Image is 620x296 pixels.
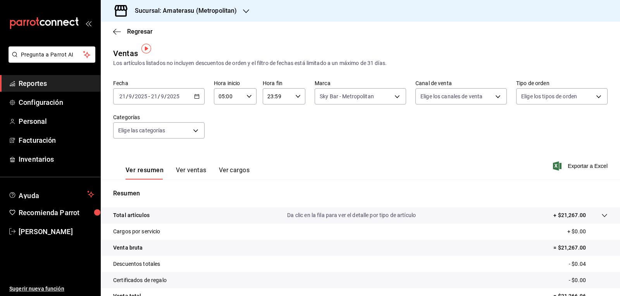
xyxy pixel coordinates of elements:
a: Pregunta a Parrot AI [5,56,95,64]
p: Descuentos totales [113,260,160,268]
button: open_drawer_menu [85,20,91,26]
p: = $21,267.00 [553,244,608,252]
img: Tooltip marker [141,44,151,53]
button: Regresar [113,28,153,35]
span: Sky Bar - Metropolitan [320,92,374,100]
span: Recomienda Parrot [19,207,94,218]
p: + $21,267.00 [553,211,586,219]
span: / [126,93,128,99]
div: Los artículos listados no incluyen descuentos de orden y el filtro de fechas está limitado a un m... [113,59,608,67]
input: -- [128,93,132,99]
span: - [148,93,150,99]
input: ---- [134,93,148,99]
button: Exportar a Excel [555,161,608,171]
p: Total artículos [113,211,150,219]
span: Inventarios [19,154,94,164]
p: Da clic en la fila para ver el detalle por tipo de artículo [287,211,416,219]
p: Venta bruta [113,244,143,252]
p: - $0.04 [569,260,608,268]
span: Elige los canales de venta [420,92,482,100]
span: Ayuda [19,190,84,199]
p: Resumen [113,189,608,198]
span: Regresar [127,28,153,35]
input: -- [119,93,126,99]
p: Certificados de regalo [113,276,167,284]
label: Categorías [113,115,205,120]
span: Sugerir nueva función [9,285,94,293]
input: -- [151,93,158,99]
span: Personal [19,116,94,127]
span: Reportes [19,78,94,89]
label: Hora inicio [214,80,257,86]
label: Canal de venta [415,80,507,86]
span: / [158,93,160,99]
span: [PERSON_NAME] [19,226,94,237]
p: Cargos por servicio [113,228,160,236]
button: Ver resumen [126,166,164,180]
label: Marca [315,80,406,86]
p: + $0.00 [567,228,608,236]
div: Ventas [113,48,138,59]
input: ---- [167,93,180,99]
span: Pregunta a Parrot AI [21,51,83,59]
button: Ver ventas [176,166,207,180]
span: / [132,93,134,99]
p: - $0.00 [569,276,608,284]
button: Ver cargos [219,166,250,180]
span: Configuración [19,97,94,108]
label: Fecha [113,80,205,86]
input: -- [160,93,164,99]
h3: Sucursal: Amaterasu (Metropolitan) [129,6,237,15]
span: Facturación [19,135,94,145]
div: navigation tabs [126,166,250,180]
span: Elige los tipos de orden [521,92,577,100]
label: Tipo de orden [516,80,608,86]
span: / [164,93,167,99]
button: Pregunta a Parrot AI [9,46,95,63]
span: Elige las categorías [118,127,165,134]
label: Hora fin [263,80,305,86]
